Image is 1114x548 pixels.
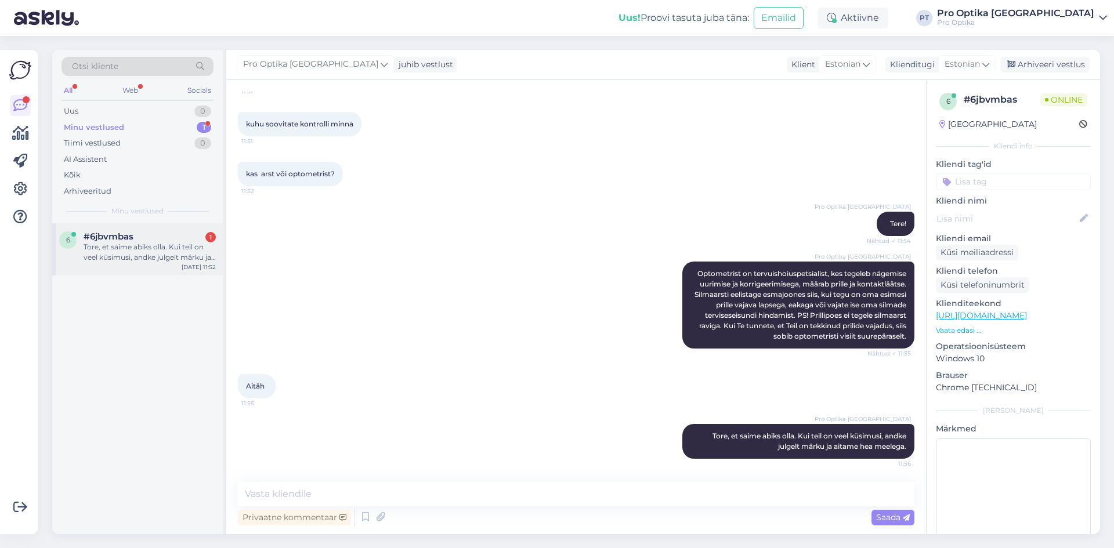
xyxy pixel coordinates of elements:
[867,349,911,358] span: Nähtud ✓ 11:55
[936,141,1091,151] div: Kliendi info
[695,269,908,340] span: Optometrist on tervuishoiuspetsialist, kes tegeleb nägemise uurimise ja korrigeerimisega, määrab ...
[867,459,911,468] span: 11:56
[936,212,1077,225] input: Lisa nimi
[241,137,285,146] span: 11:51
[815,202,911,211] span: Pro Optika [GEOGRAPHIC_DATA]
[754,7,804,29] button: Emailid
[876,512,910,522] span: Saada
[1000,57,1090,72] div: Arhiveeri vestlus
[936,405,1091,416] div: [PERSON_NAME]
[936,233,1091,245] p: Kliendi email
[241,399,285,408] span: 11:55
[197,122,211,133] div: 1
[84,231,133,242] span: #6jbvmbas
[936,382,1091,394] p: Chrome [TECHNICAL_ID]
[936,195,1091,207] p: Kliendi nimi
[120,83,140,98] div: Web
[964,93,1040,107] div: # 6jbvmbas
[241,187,285,195] span: 11:52
[66,235,70,244] span: 6
[619,11,749,25] div: Proovi tasuta juba täna:
[937,9,1107,27] a: Pro Optika [GEOGRAPHIC_DATA]Pro Optika
[194,106,211,117] div: 0
[885,59,935,71] div: Klienditugi
[394,59,453,71] div: juhib vestlust
[241,87,285,96] span: 11:51
[243,58,378,71] span: Pro Optika [GEOGRAPHIC_DATA]
[936,325,1091,336] p: Vaata edasi ...
[84,242,216,263] div: Tore, et saime abiks olla. Kui teil on veel küsimusi, andke julgelt märku ja aitame hea meelega.
[619,12,641,23] b: Uus!
[867,237,911,245] span: Nähtud ✓ 11:54
[246,119,353,128] span: kuhu soovitate kontrolli minna
[787,59,815,71] div: Klient
[246,382,265,390] span: Aitäh
[64,122,124,133] div: Minu vestlused
[64,186,111,197] div: Arhiveeritud
[916,10,932,26] div: PT
[246,169,335,178] span: kas arst või optometrist?
[72,60,118,72] span: Otsi kliente
[111,206,164,216] span: Minu vestlused
[818,8,888,28] div: Aktiivne
[936,173,1091,190] input: Lisa tag
[936,423,1091,435] p: Märkmed
[64,154,107,165] div: AI Assistent
[64,169,81,181] div: Kõik
[1040,93,1087,106] span: Online
[936,310,1027,321] a: [URL][DOMAIN_NAME]
[64,106,78,117] div: Uus
[937,9,1094,18] div: Pro Optika [GEOGRAPHIC_DATA]
[936,297,1091,310] p: Klienditeekond
[937,18,1094,27] div: Pro Optika
[185,83,214,98] div: Socials
[825,58,860,71] span: Estonian
[64,137,121,149] div: Tiimi vestlused
[936,369,1091,382] p: Brauser
[182,263,216,271] div: [DATE] 11:52
[62,83,75,98] div: All
[936,265,1091,277] p: Kliendi telefon
[936,353,1091,365] p: Windows 10
[238,510,351,525] div: Privaatne kommentaar
[205,232,216,242] div: 1
[945,58,980,71] span: Estonian
[936,158,1091,170] p: Kliendi tag'id
[939,118,1037,130] div: [GEOGRAPHIC_DATA]
[946,97,950,106] span: 6
[9,59,31,81] img: Askly Logo
[815,252,911,261] span: Pro Optika [GEOGRAPHIC_DATA]
[194,137,211,149] div: 0
[712,431,908,451] span: Tore, et saime abiks olla. Kui teil on veel küsimusi, andke julgelt märku ja aitame hea meelega.
[936,340,1091,353] p: Operatsioonisüsteem
[936,245,1018,260] div: Küsi meiliaadressi
[890,219,906,228] span: Tere!
[815,415,911,423] span: Pro Optika [GEOGRAPHIC_DATA]
[936,277,1029,293] div: Küsi telefoninumbrit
